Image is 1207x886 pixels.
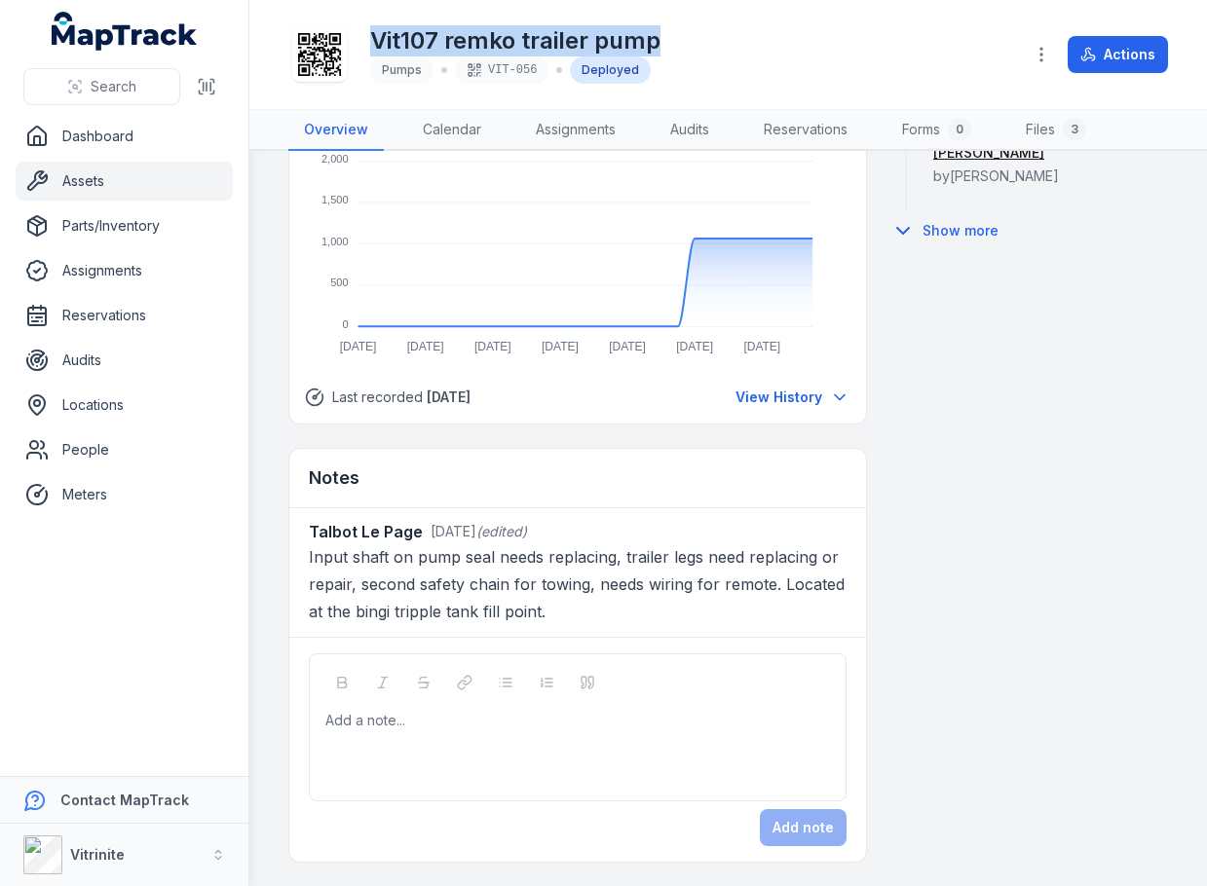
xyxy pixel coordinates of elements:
a: [PERSON_NAME] [933,143,1044,163]
h3: Notes [309,464,359,492]
strong: Talbot Le Page [309,520,423,543]
p: Input shaft on pump seal needs replacing, trailer legs need replacing or repair, second safety ch... [309,543,847,625]
tspan: [DATE] [340,340,377,353]
span: Search [91,77,136,96]
h1: Vit107 remko trailer pump [370,25,660,56]
tspan: [DATE] [542,340,579,353]
span: (edited) [476,523,527,539]
time: 07/10/2025, 2:21:56 pm [431,523,476,539]
button: Show more [890,210,1011,251]
a: Reservations [16,296,233,335]
a: Calendar [407,110,497,151]
a: MapTrack [52,12,198,51]
tspan: [DATE] [407,340,444,353]
tspan: 1,500 [321,194,349,205]
div: 0 [948,118,971,141]
a: Locations [16,386,233,425]
a: Files3 [1010,110,1102,151]
tspan: [DATE] [743,340,780,353]
tspan: 500 [330,277,348,288]
time: 07/10/2025, 2:22:31 pm [427,388,471,405]
tspan: [DATE] [474,340,511,353]
span: [DATE] [431,523,476,539]
button: Search [23,68,180,105]
span: Pumps [382,62,422,77]
a: Overview [288,110,384,151]
button: Actions [1068,36,1168,73]
a: Forms0 [886,110,987,151]
div: Deployed [570,56,651,84]
span: Last recorded [332,388,471,407]
strong: Contact MapTrack [60,792,189,808]
tspan: [DATE] [609,340,646,353]
div: 3 [1063,118,1086,141]
a: Audits [16,341,233,380]
a: Meters [16,475,233,514]
span: [DATE] [427,388,471,405]
tspan: 0 [342,318,348,330]
button: View all meter readings history [735,387,850,408]
tspan: 2,000 [321,153,349,165]
a: Audits [655,110,725,151]
a: Assets [16,162,233,201]
tspan: [DATE] [676,340,713,353]
a: Reservations [748,110,863,151]
a: Parts/Inventory [16,206,233,245]
a: Assignments [520,110,631,151]
a: Dashboard [16,117,233,156]
tspan: 1,000 [321,236,349,247]
div: VIT-056 [455,56,548,84]
strong: Vitrinite [70,846,125,863]
span: View History [736,388,822,407]
a: People [16,430,233,469]
a: Assignments [16,251,233,290]
span: to by [PERSON_NAME] [933,121,1059,184]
